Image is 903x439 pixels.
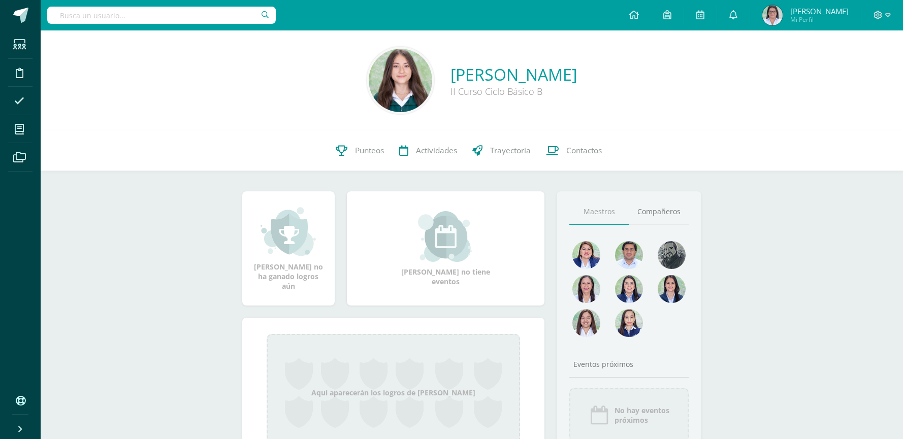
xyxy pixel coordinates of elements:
[615,309,643,337] img: e0582db7cc524a9960c08d03de9ec803.png
[328,130,392,171] a: Punteos
[395,211,496,286] div: [PERSON_NAME] no tiene eventos
[658,241,686,269] img: 4179e05c207095638826b52d0d6e7b97.png
[762,5,783,25] img: 69aa824f1337ad42e7257fae7599adbb.png
[369,49,432,112] img: ebc3c2c905915465941d64e0eb0fe1a8.png
[572,241,600,269] img: 135afc2e3c36cc19cf7f4a6ffd4441d1.png
[658,275,686,303] img: d4e0c534ae446c0d00535d3bb96704e9.png
[252,206,325,291] div: [PERSON_NAME] no ha ganado logros aún
[790,6,849,16] span: [PERSON_NAME]
[615,406,669,425] span: No hay eventos próximos
[790,15,849,24] span: Mi Perfil
[355,145,384,156] span: Punteos
[47,7,276,24] input: Busca un usuario...
[490,145,531,156] span: Trayectoria
[566,145,602,156] span: Contactos
[629,199,689,225] a: Compañeros
[418,211,473,262] img: event_small.png
[572,309,600,337] img: 1be4a43e63524e8157c558615cd4c825.png
[569,199,629,225] a: Maestros
[450,85,577,97] div: II Curso Ciclo Básico B
[450,63,577,85] a: [PERSON_NAME]
[261,206,316,257] img: achievement_small.png
[615,241,643,269] img: 1e7bfa517bf798cc96a9d855bf172288.png
[538,130,609,171] a: Contactos
[569,359,689,369] div: Eventos próximos
[572,275,600,303] img: 78f4197572b4db04b380d46154379998.png
[392,130,465,171] a: Actividades
[465,130,538,171] a: Trayectoria
[416,145,457,156] span: Actividades
[615,275,643,303] img: 421193c219fb0d09e137c3cdd2ddbd05.png
[589,405,609,425] img: event_icon.png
